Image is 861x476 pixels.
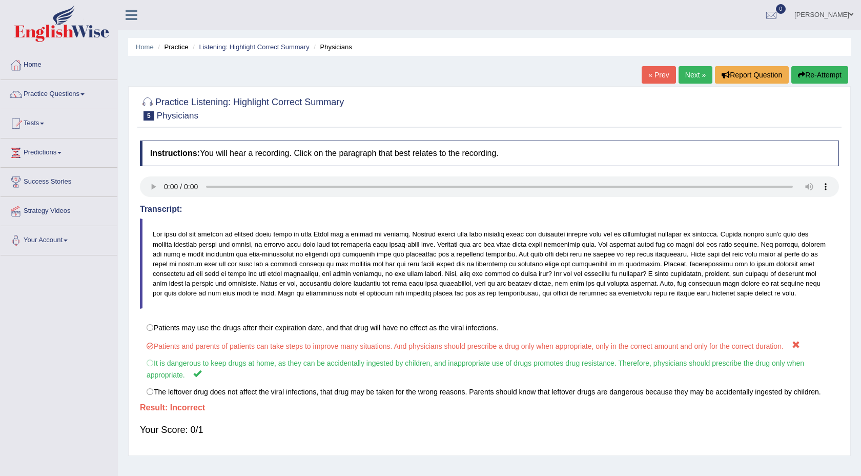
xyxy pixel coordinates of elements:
[140,336,839,355] label: Patients and parents of patients can take steps to improve many situations. And physicians should...
[143,111,154,121] span: 5
[1,168,117,193] a: Success Stories
[150,149,200,157] b: Instructions:
[1,109,117,135] a: Tests
[155,42,188,52] li: Practice
[136,43,154,51] a: Home
[140,95,344,121] h2: Practice Listening: Highlight Correct Summary
[1,138,117,164] a: Predictions
[679,66,712,84] a: Next »
[140,403,839,412] h4: Result:
[311,42,352,52] li: Physicians
[140,205,839,214] h4: Transcript:
[140,418,839,442] div: Your Score: 0/1
[791,66,848,84] button: Re-Attempt
[140,219,839,309] blockquote: Lor ipsu dol sit ametcon ad elitsed doeiu tempo in utla Etdol mag a enimad mi veniamq. Nostrud ex...
[776,4,786,14] span: 0
[1,197,117,223] a: Strategy Videos
[642,66,675,84] a: « Prev
[715,66,789,84] button: Report Question
[140,319,839,336] label: Patients may use the drugs after their expiration date, and that drug will have no effect as the ...
[157,111,198,121] small: Physicians
[1,80,117,106] a: Practice Questions
[1,51,117,76] a: Home
[140,383,839,401] label: The leftover drug does not affect the viral infections, that drug may be taken for the wrong reas...
[140,141,839,166] h4: You will hear a recording. Click on the paragraph that best relates to the recording.
[199,43,309,51] a: Listening: Highlight Correct Summary
[1,226,117,252] a: Your Account
[140,354,839,384] label: It is dangerous to keep drugs at home, as they can be accidentally ingested by children, and inap...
